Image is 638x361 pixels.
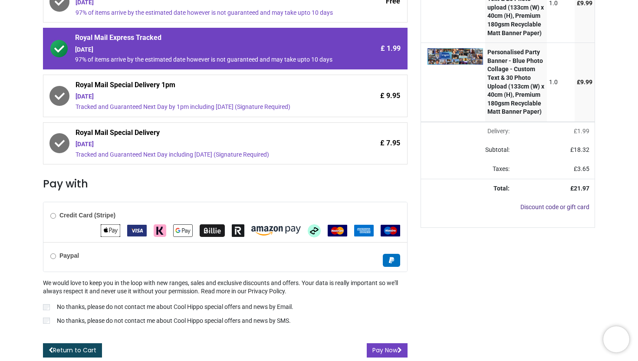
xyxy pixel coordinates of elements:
[127,225,147,236] img: VISA
[421,122,515,141] td: Delivery will be updated after choosing a new delivery method
[59,252,79,259] b: Paypal
[101,227,120,234] span: Apple Pay
[577,128,589,135] span: 1.99
[251,227,301,234] span: Amazon Pay
[43,304,50,310] input: No thanks, please do not contact me about Cool Hippo special offers and news by Email.
[493,185,510,192] strong: Total:
[43,279,408,327] div: We would love to keep you in the loop with new ranges, sales and exclusive discounts and offers. ...
[101,224,120,237] img: Apple Pay
[603,326,629,352] iframe: Brevo live chat
[76,140,335,149] div: [DATE]
[76,80,335,92] span: Royal Mail Special Delivery 1pm
[200,224,225,237] img: Billie
[328,227,347,234] span: MasterCard
[57,303,293,312] p: No thanks, please do not contact me about Cool Hippo special offers and news by Email.
[127,227,147,234] span: VISA
[173,227,193,234] span: Google Pay
[200,227,225,234] span: Billie
[43,318,50,324] input: No thanks, please do not contact me about Cool Hippo special offers and news by SMS.
[328,225,347,236] img: MasterCard
[76,151,335,159] div: Tracked and Guaranteed Next Day including [DATE] (Signature Required)
[75,56,335,64] div: 97% of items arrive by the estimated date however is not guaranteed and may take upto 10 days
[381,227,400,234] span: Maestro
[574,165,589,172] span: £
[574,146,589,153] span: 18.32
[577,165,589,172] span: 3.65
[570,146,589,153] span: £
[76,128,335,140] span: Royal Mail Special Delivery
[520,203,589,210] a: Discount code or gift card
[50,253,56,259] input: Paypal
[76,92,335,101] div: [DATE]
[570,185,589,192] strong: £
[428,48,483,65] img: UyoAJwAAAAZJREFUAwDW5obvRV7hHQAAAABJRU5ErkJggg==
[381,225,400,236] img: Maestro
[380,138,400,148] span: £ 7.95
[308,227,321,234] span: Afterpay Clearpay
[367,343,408,358] button: Pay Now
[43,177,408,191] h3: Pay with
[232,224,244,237] img: Revolut Pay
[381,44,401,53] span: £ 1.99
[232,227,244,234] span: Revolut Pay
[574,185,589,192] span: 21.97
[75,33,335,45] span: Royal Mail Express Tracked
[76,9,335,17] div: 97% of items arrive by the estimated date however is not guaranteed and may take upto 10 days
[354,225,374,236] img: American Express
[57,317,291,325] p: No thanks, please do not contact me about Cool Hippo special offers and news by SMS.
[574,128,589,135] span: £
[421,160,515,179] td: Taxes:
[580,79,592,85] span: 9.99
[577,79,592,85] span: £
[251,226,301,236] img: Amazon Pay
[43,343,102,358] a: Return to Cart
[76,103,335,112] div: Tracked and Guaranteed Next Day by 1pm including [DATE] (Signature Required)
[354,227,374,234] span: American Express
[308,224,321,237] img: Afterpay Clearpay
[75,46,335,54] div: [DATE]
[487,49,544,115] strong: Personalised Party Banner - Blue Photo Collage - Custom Text & 30 Photo Upload (133cm (W) x 40cm ...
[549,78,573,87] div: 1.0
[154,224,166,237] img: Klarna
[383,254,400,267] img: Paypal
[421,141,515,160] td: Subtotal:
[380,91,400,101] span: £ 9.95
[50,213,56,219] input: Credit Card (Stripe)
[154,227,166,234] span: Klarna
[173,224,193,237] img: Google Pay
[59,212,115,219] b: Credit Card (Stripe)
[383,256,400,263] span: Paypal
